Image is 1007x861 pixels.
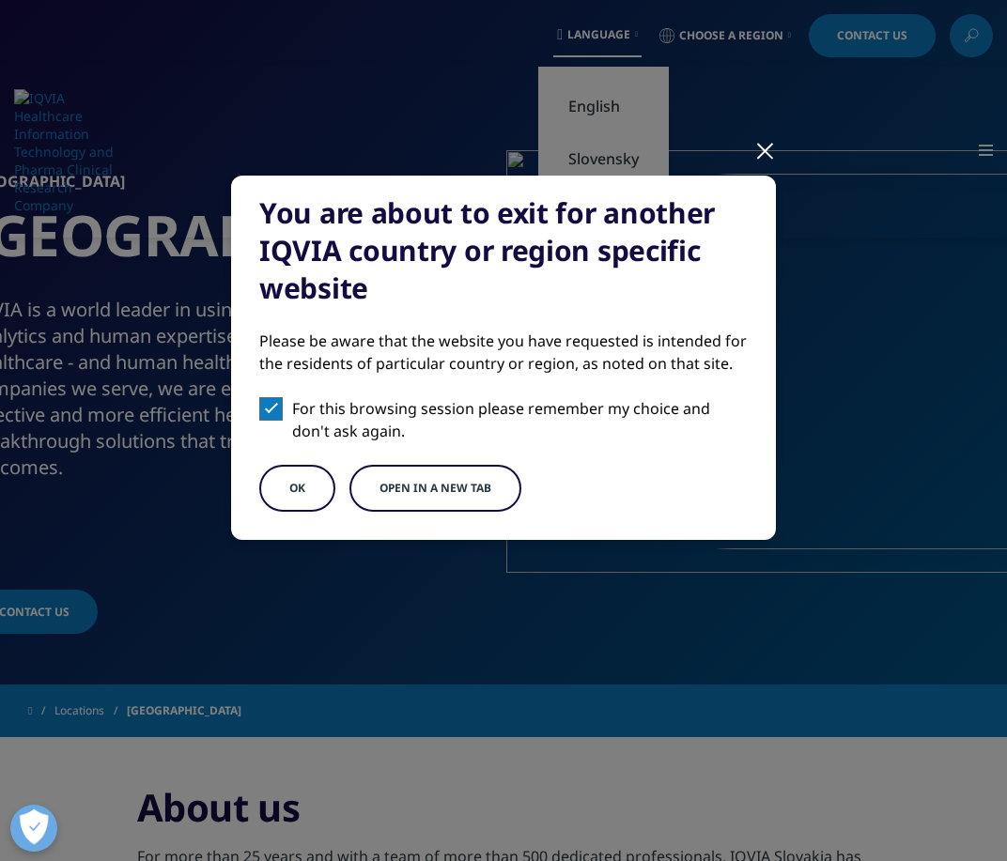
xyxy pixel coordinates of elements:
button: Otvoriť predvoľby [10,805,57,852]
div: You are about to exit for another IQVIA country or region specific website [259,194,748,307]
button: Open in a new tab [349,465,521,512]
div: Please be aware that the website you have requested is intended for the residents of particular c... [259,330,748,375]
button: OK [259,465,335,512]
p: For this browsing session please remember my choice and don't ask again. [292,397,748,442]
